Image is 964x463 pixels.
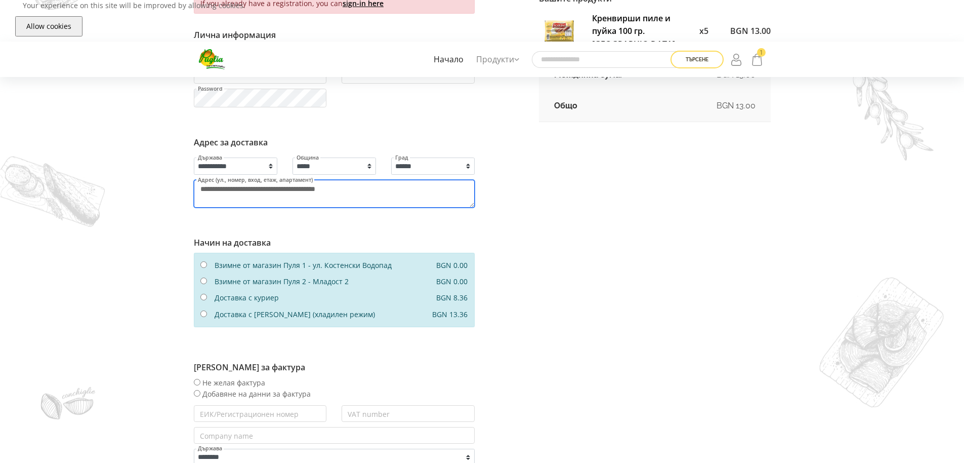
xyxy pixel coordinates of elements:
[215,292,429,303] div: Доставка с куриер
[15,16,82,36] button: Allow cookies
[429,276,475,287] div: BGN 0.00
[757,48,766,57] span: 1
[197,177,313,183] label: Адрес (ул., номер, вход, етаж, апартамент)
[429,292,475,303] div: BGN 8.36
[200,278,207,284] input: Взимне от магазин Пуля 2 - Младост 2 BGN 0.00
[296,155,319,161] label: Община
[729,50,746,69] a: Login
[200,311,207,317] input: Доставка с [PERSON_NAME] (хладилен режим) BGN 13.36
[215,276,429,287] div: Взимне от магазин Пуля 2 - Младост 2
[200,261,207,268] input: Взимне от магазин Пуля 1 - ул. Костенски Водопад BGN 0.00
[199,411,299,418] label: ЕИК/Регистрационен номер
[819,278,944,408] img: demo
[197,446,223,451] label: Държава
[532,51,684,68] input: Търсене в сайта
[199,433,254,440] label: Company name
[194,379,200,385] input: Не желая фактура
[194,363,475,372] h6: [PERSON_NAME] за фактура
[347,411,390,418] label: VAT number
[539,91,677,122] td: Общо
[197,86,223,92] label: Password
[194,138,475,147] h6: Адрес за доставка
[194,238,475,248] h6: Начин на доставка
[670,51,724,68] button: Търсене
[202,378,265,388] span: Не желая фактура
[474,48,522,71] a: Продукти
[429,260,475,271] div: BGN 0.00
[202,389,311,399] span: Добавяне на данни за фактура
[425,309,475,320] div: BGN 13.36
[431,48,466,71] a: Начало
[677,91,770,122] td: BGN 13.00
[748,50,766,69] a: 1
[215,309,425,320] div: Доставка с [PERSON_NAME] (хладилен режим)
[215,260,429,271] div: Взимне от магазин Пуля 1 - ул. Костенски Водопад
[200,294,207,300] input: Доставка с куриер BGN 8.36
[194,390,200,397] input: Добавяне на данни за фактура
[395,155,409,161] label: Град
[40,387,96,419] img: demo
[197,155,223,161] label: Държава
[844,44,934,161] img: demo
